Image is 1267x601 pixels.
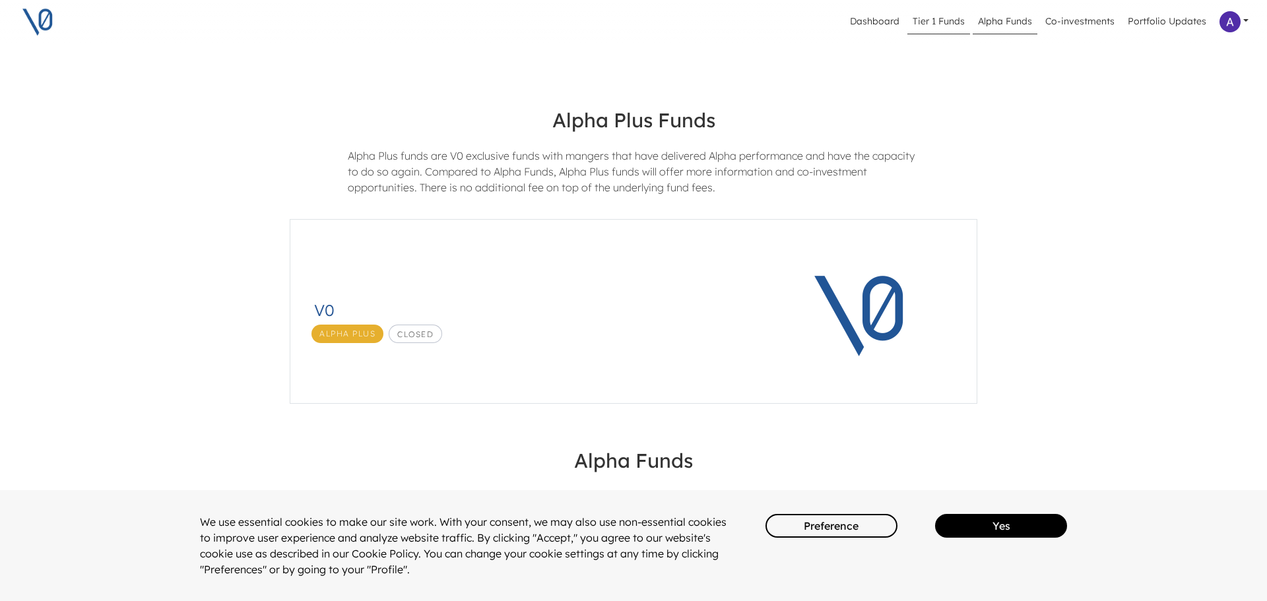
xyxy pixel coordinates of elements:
h3: V0 [314,301,737,320]
img: Profile [1219,11,1241,32]
button: Preference [765,514,897,538]
div: The Alpha fund targets investments that have achieved 3.5x-8x in the past, with attained net IRR ... [338,488,930,546]
a: Co-investments [1040,9,1120,34]
a: V0Alpha PlusClosedV0 [287,216,980,406]
h4: Alpha Funds [278,438,989,483]
h4: Alpha Plus Funds [278,98,989,142]
button: Yes [935,514,1067,538]
a: Portfolio Updates [1122,9,1212,34]
a: Tier 1 Funds [907,9,970,34]
div: Alpha Plus funds are V0 exclusive funds with mangers that have delivered Alpha performance and ha... [338,148,930,206]
a: Dashboard [845,9,905,34]
div: We use essential cookies to make our site work. With your consent, we may also use non-essential ... [200,514,728,577]
span: Closed [389,325,442,343]
a: Alpha Funds [973,9,1037,34]
img: V0 logo [21,5,54,38]
span: Alpha Plus [311,325,383,343]
img: V0 [780,230,945,395]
